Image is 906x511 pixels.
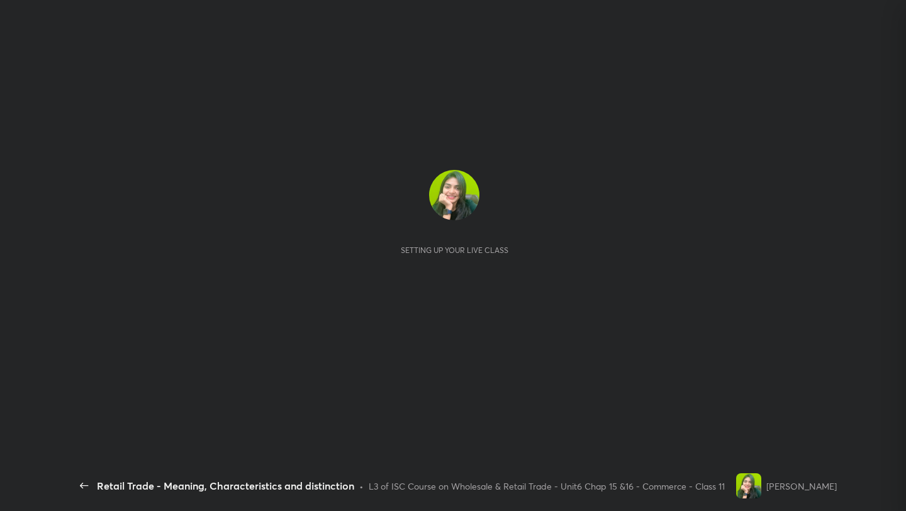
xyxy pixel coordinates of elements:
[736,473,761,498] img: 34e08daa2d0c41a6af7999b2b02680a8.jpg
[401,245,508,255] div: Setting up your live class
[97,478,354,493] div: Retail Trade - Meaning, Characteristics and distinction
[369,480,725,493] div: L3 of ISC Course on Wholesale & Retail Trade - Unit6 Chap 15 &16 - Commerce - Class 11
[359,480,364,493] div: •
[429,170,479,220] img: 34e08daa2d0c41a6af7999b2b02680a8.jpg
[766,480,837,493] div: [PERSON_NAME]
